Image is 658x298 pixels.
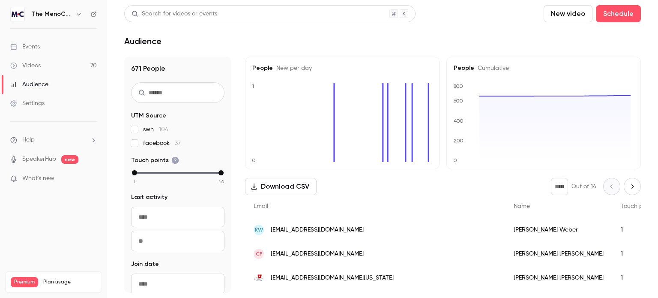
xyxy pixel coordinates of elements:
[621,203,656,209] span: Touch points
[514,203,530,209] span: Name
[505,266,612,290] div: [PERSON_NAME] [PERSON_NAME]
[624,178,641,195] button: Next page
[159,126,168,132] span: 104
[505,218,612,242] div: [PERSON_NAME] Weber
[256,250,262,258] span: CF
[134,178,135,185] span: 1
[131,231,224,251] input: To
[22,155,56,164] a: SpeakerHub
[32,10,72,18] h6: The MenoChannel
[61,155,78,164] span: new
[271,250,364,259] span: [EMAIL_ADDRESS][DOMAIN_NAME]
[132,170,137,175] div: min
[271,226,364,235] span: [EMAIL_ADDRESS][DOMAIN_NAME]
[453,83,463,89] text: 800
[218,170,224,175] div: max
[10,61,41,70] div: Videos
[218,178,224,185] span: 46
[271,274,394,283] span: [EMAIL_ADDRESS][DOMAIN_NAME][US_STATE]
[571,182,596,191] p: Out of 14
[505,242,612,266] div: [PERSON_NAME] [PERSON_NAME]
[22,174,54,183] span: What's new
[454,138,464,144] text: 200
[131,274,224,294] input: From
[10,42,40,51] div: Events
[11,7,24,21] img: The MenoChannel
[87,175,97,183] iframe: Noticeable Trigger
[252,64,432,72] h5: People
[453,98,463,104] text: 600
[454,64,634,72] h5: People
[252,83,254,89] text: 1
[131,156,179,165] span: Touch points
[474,65,509,71] span: Cumulative
[43,279,96,286] span: Plan usage
[10,80,48,89] div: Audience
[245,178,317,195] button: Download CSV
[255,226,263,234] span: KW
[453,157,457,163] text: 0
[132,9,217,18] div: Search for videos or events
[254,273,264,283] img: gcloud.utah.edu
[10,135,97,144] li: help-dropdown-opener
[454,118,464,124] text: 400
[273,65,312,71] span: New per day
[124,36,162,46] h1: Audience
[254,203,268,209] span: Email
[596,5,641,22] button: Schedule
[10,99,45,108] div: Settings
[131,63,224,74] h1: 671 People
[252,157,256,163] text: 0
[131,111,166,120] span: UTM Source
[11,277,38,287] span: Premium
[131,207,224,227] input: From
[175,140,181,146] span: 37
[143,139,181,147] span: facebook
[544,5,592,22] button: New video
[131,260,159,268] span: Join date
[22,135,35,144] span: Help
[143,125,168,134] span: swh
[131,193,167,202] span: Last activity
